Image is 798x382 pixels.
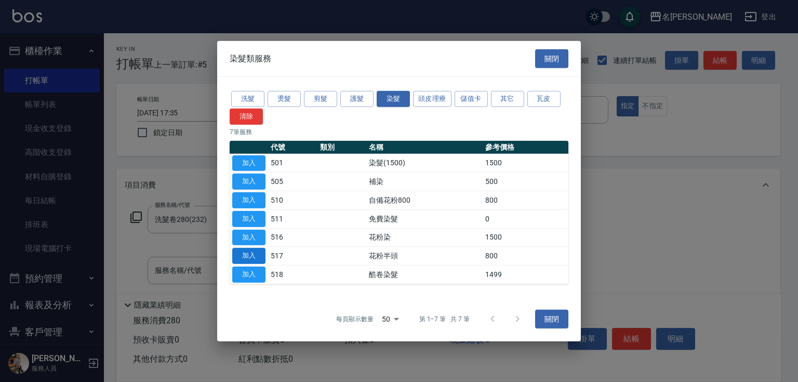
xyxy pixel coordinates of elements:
td: 800 [483,191,568,209]
button: 燙髮 [268,91,301,107]
button: 瓦皮 [527,91,561,107]
button: 其它 [491,91,524,107]
th: 代號 [268,140,317,154]
button: 清除 [230,109,263,125]
div: 50 [378,305,403,333]
button: 加入 [232,155,265,171]
button: 護髮 [340,91,374,107]
button: 加入 [232,267,265,283]
button: 頭皮理療 [413,91,451,107]
button: 加入 [232,211,265,227]
td: 511 [268,209,317,228]
td: 酷卷染髮 [366,265,483,284]
td: 518 [268,265,317,284]
td: 染髮(1500) [366,154,483,173]
button: 加入 [232,174,265,190]
td: 花粉染 [366,228,483,247]
td: 補染 [366,173,483,191]
button: 儲值卡 [455,91,488,107]
button: 洗髮 [231,91,264,107]
button: 關閉 [535,49,568,68]
td: 免費染髮 [366,209,483,228]
td: 517 [268,247,317,266]
p: 7 筆服務 [230,127,568,136]
td: 1500 [483,154,568,173]
td: 800 [483,247,568,266]
th: 參考價格 [483,140,568,154]
span: 染髮類服務 [230,54,271,64]
td: 516 [268,228,317,247]
td: 505 [268,173,317,191]
button: 染髮 [377,91,410,107]
p: 每頁顯示數量 [336,314,374,324]
button: 加入 [232,229,265,245]
button: 關閉 [535,309,568,328]
th: 名稱 [366,140,483,154]
th: 類別 [317,140,367,154]
button: 剪髮 [304,91,337,107]
td: 1499 [483,265,568,284]
p: 第 1–7 筆 共 7 筆 [419,314,470,324]
button: 加入 [232,192,265,208]
td: 500 [483,173,568,191]
td: 花粉半頭 [366,247,483,266]
button: 加入 [232,248,265,264]
td: 1500 [483,228,568,247]
td: 自備花粉800 [366,191,483,209]
td: 501 [268,154,317,173]
td: 510 [268,191,317,209]
td: 0 [483,209,568,228]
